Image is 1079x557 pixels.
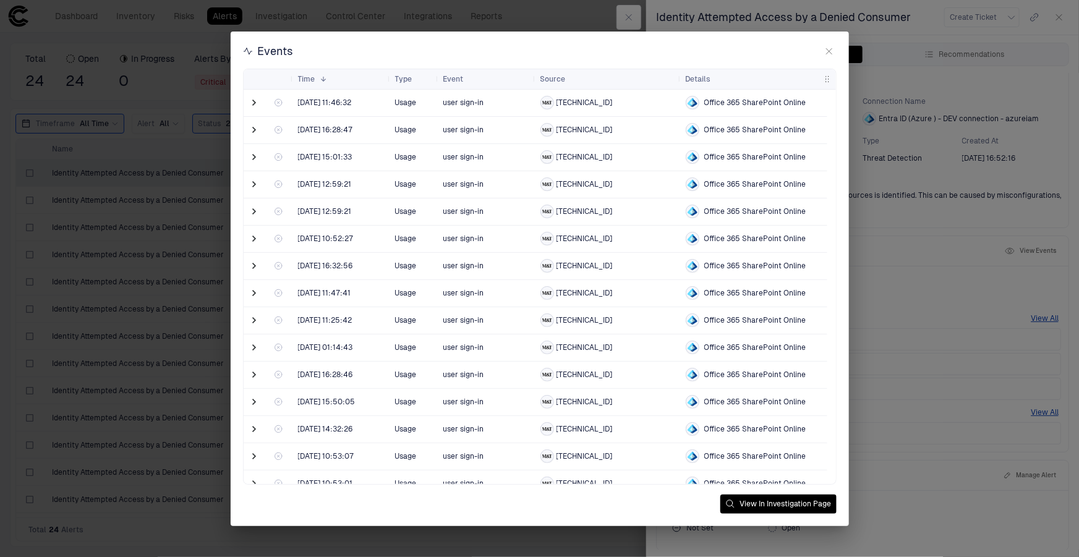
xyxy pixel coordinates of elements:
[395,308,433,333] span: Usage
[688,206,697,216] div: Entra ID
[557,478,613,488] span: [TECHNICAL_ID]
[298,424,353,434] div: 8/12/2025 18:32:26 (GMT+00:00 UTC)
[704,288,806,298] span: Office 365 SharePoint Online
[395,74,412,84] span: Type
[542,342,552,352] div: M&T Bank
[443,98,484,107] span: user sign-in
[298,397,356,407] div: 8/12/2025 19:50:05 (GMT+00:00 UTC)
[542,179,552,189] div: M&T Bank
[688,179,697,189] div: Entra ID
[688,370,697,380] div: Entra ID
[395,417,433,441] span: Usage
[395,172,433,197] span: Usage
[298,342,353,352] span: [DATE] 01:14:43
[704,342,806,352] span: Office 365 SharePoint Online
[443,125,484,134] span: user sign-in
[443,153,484,161] span: user sign-in
[298,234,354,244] div: 8/14/2025 14:52:27 (GMT+00:00 UTC)
[273,478,283,488] div: Access has been blocked by Conditional Access policies. The access policy does not allow token is...
[542,397,552,407] div: M&T Bank
[704,206,806,216] span: Office 365 SharePoint Online
[542,370,552,380] div: M&T Bank
[542,424,552,434] div: M&T Bank
[298,370,353,380] span: [DATE] 16:28:46
[688,342,697,352] div: Entra ID
[704,478,806,488] span: Office 365 SharePoint Online
[443,425,484,433] span: user sign-in
[298,152,352,162] span: [DATE] 15:01:33
[298,288,351,298] div: 8/13/2025 15:47:41 (GMT+00:00 UTC)
[704,424,806,434] span: Office 365 SharePoint Online
[688,152,697,162] div: Entra ID
[298,424,353,434] span: [DATE] 14:32:26
[298,179,352,189] div: 8/14/2025 16:59:21 (GMT+00:00 UTC)
[557,261,613,271] span: [TECHNICAL_ID]
[273,125,283,135] div: Access has been blocked by Conditional Access policies. The access policy does not allow token is...
[557,234,613,244] span: [TECHNICAL_ID]
[298,451,354,461] span: [DATE] 10:53:07
[557,397,613,407] span: [TECHNICAL_ID]
[395,253,433,278] span: Usage
[704,315,806,325] span: Office 365 SharePoint Online
[443,289,484,297] span: user sign-in
[395,281,433,305] span: Usage
[298,342,353,352] div: 8/13/2025 05:14:43 (GMT+00:00 UTC)
[395,90,433,115] span: Usage
[395,199,433,224] span: Usage
[395,145,433,169] span: Usage
[443,343,484,352] span: user sign-in
[273,234,283,244] div: Access has been blocked by Conditional Access policies. The access policy does not allow token is...
[443,74,464,84] span: Event
[688,234,697,244] div: Entra ID
[557,125,613,135] span: [TECHNICAL_ID]
[557,370,613,380] span: [TECHNICAL_ID]
[542,261,552,271] div: M&T Bank
[704,451,806,461] span: Office 365 SharePoint Online
[273,206,283,216] div: Access has been blocked by Conditional Access policies. The access policy does not allow token is...
[542,152,552,162] div: M&T Bank
[557,179,613,189] span: [TECHNICAL_ID]
[542,98,552,108] div: M&T Bank
[443,207,484,216] span: user sign-in
[720,495,837,514] button: View In Investigation Page
[540,74,566,84] span: Source
[298,451,354,461] div: 8/12/2025 14:53:07 (GMT+00:00 UTC)
[704,234,806,244] span: Office 365 SharePoint Online
[557,206,613,216] span: [TECHNICAL_ID]
[688,288,697,298] div: Entra ID
[298,125,353,135] div: 8/14/2025 20:28:47 (GMT+00:00 UTC)
[443,452,484,461] span: user sign-in
[688,261,697,271] div: Entra ID
[688,125,697,135] div: Entra ID
[688,478,697,488] div: Entra ID
[298,206,352,216] div: 8/14/2025 16:59:21 (GMT+00:00 UTC)
[688,315,697,325] div: Entra ID
[557,98,613,108] span: [TECHNICAL_ID]
[273,152,283,162] div: Access has been blocked by Conditional Access policies. The access policy does not allow token is...
[298,370,353,380] div: 8/12/2025 20:28:46 (GMT+00:00 UTC)
[395,117,433,142] span: Usage
[298,98,352,108] span: [DATE] 11:46:32
[542,234,552,244] div: M&T Bank
[273,98,283,108] div: Access has been blocked by Conditional Access policies. The access policy does not allow token is...
[273,288,283,298] div: Access has been blocked by Conditional Access policies. The access policy does not allow token is...
[443,479,484,488] span: user sign-in
[557,152,613,162] span: [TECHNICAL_ID]
[704,397,806,407] span: Office 365 SharePoint Online
[395,444,433,469] span: Usage
[273,451,283,461] div: Access has been blocked by Conditional Access policies. The access policy does not allow token is...
[273,370,283,380] div: Access has been blocked by Conditional Access policies. The access policy does not allow token is...
[273,397,283,407] div: Access has been blocked by Conditional Access policies. The access policy does not allow token is...
[273,342,283,352] div: Access has been blocked by Conditional Access policies. The access policy does not allow token is...
[298,125,353,135] span: [DATE] 16:28:47
[443,316,484,325] span: user sign-in
[298,206,352,216] span: [DATE] 12:59:21
[443,180,484,189] span: user sign-in
[298,152,352,162] div: 8/14/2025 19:01:33 (GMT+00:00 UTC)
[395,226,433,251] span: Usage
[704,179,806,189] span: Office 365 SharePoint Online
[704,125,806,135] span: Office 365 SharePoint Online
[688,424,697,434] div: Entra ID
[557,342,613,352] span: [TECHNICAL_ID]
[542,125,552,135] div: M&T Bank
